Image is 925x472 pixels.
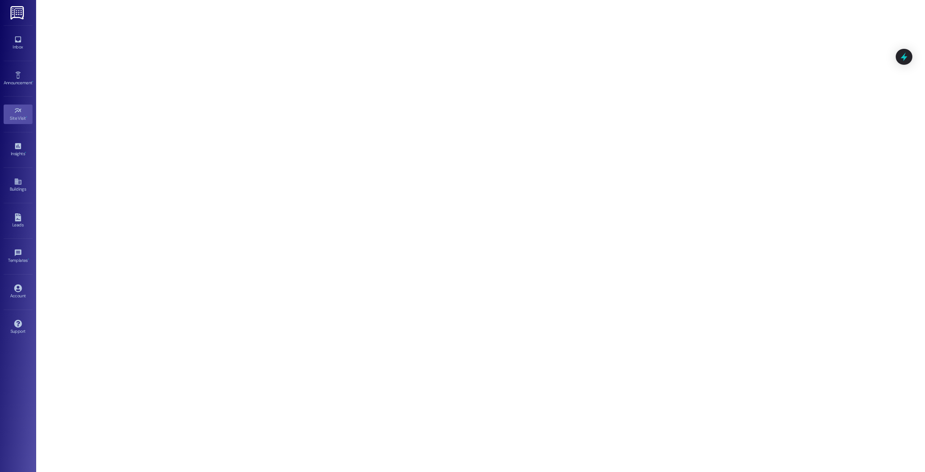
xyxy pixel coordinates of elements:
[4,105,33,124] a: Site Visit •
[4,211,33,231] a: Leads
[32,79,33,84] span: •
[25,150,26,155] span: •
[4,282,33,302] a: Account
[28,257,29,262] span: •
[10,6,25,20] img: ResiDesk Logo
[4,140,33,160] a: Insights •
[4,175,33,195] a: Buildings
[26,115,27,120] span: •
[4,318,33,337] a: Support
[4,33,33,53] a: Inbox
[4,247,33,266] a: Templates •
